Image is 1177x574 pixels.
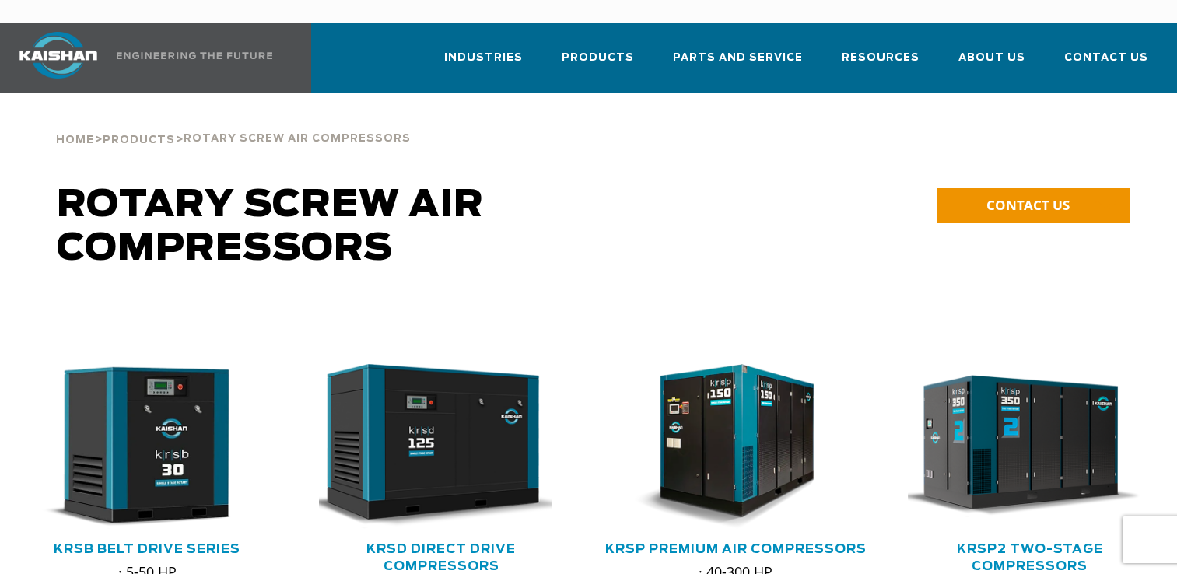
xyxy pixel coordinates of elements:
a: KRSP2 Two-Stage Compressors [957,543,1103,572]
a: Industries [444,37,523,90]
span: CONTACT US [986,196,1070,214]
span: Industries [444,49,523,67]
a: Products [562,37,634,90]
img: krsp150 [602,364,847,529]
span: Resources [842,49,920,67]
div: krsb30 [25,364,269,529]
a: KRSB Belt Drive Series [54,543,240,555]
a: Products [103,132,175,146]
span: Products [562,49,634,67]
a: Resources [842,37,920,90]
a: KRSD Direct Drive Compressors [366,543,516,572]
a: About Us [958,37,1025,90]
div: > > [56,93,411,152]
img: krsb30 [13,364,258,529]
span: About Us [958,49,1025,67]
span: Parts and Service [673,49,803,67]
span: Contact Us [1064,49,1148,67]
a: Parts and Service [673,37,803,90]
img: Engineering the future [117,52,272,59]
div: krsp350 [908,364,1152,529]
span: Home [56,135,94,145]
a: KRSP Premium Air Compressors [605,543,867,555]
div: krsd125 [319,364,563,529]
img: krsd125 [307,364,552,529]
a: Home [56,132,94,146]
img: krsp350 [896,364,1141,529]
a: CONTACT US [937,188,1130,223]
span: Rotary Screw Air Compressors [57,187,484,268]
div: krsp150 [614,364,858,529]
a: Contact Us [1064,37,1148,90]
span: Rotary Screw Air Compressors [184,134,411,144]
span: Products [103,135,175,145]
